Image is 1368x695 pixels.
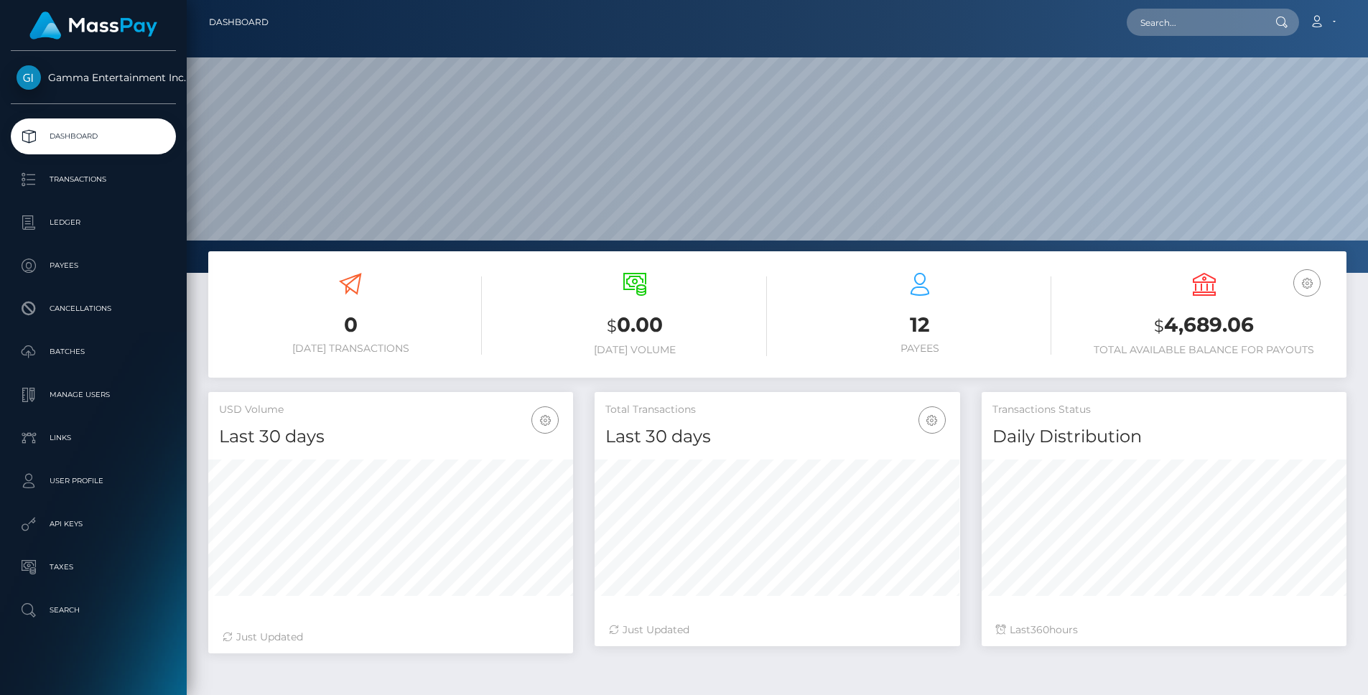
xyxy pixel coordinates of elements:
[1030,623,1049,636] span: 360
[503,311,766,340] h3: 0.00
[11,420,176,456] a: Links
[17,255,170,276] p: Payees
[17,126,170,147] p: Dashboard
[11,71,176,84] span: Gamma Entertainment Inc.
[219,424,562,449] h4: Last 30 days
[11,291,176,327] a: Cancellations
[788,311,1051,339] h3: 12
[1073,311,1336,340] h3: 4,689.06
[788,342,1051,355] h6: Payees
[609,622,945,638] div: Just Updated
[223,630,559,645] div: Just Updated
[11,205,176,241] a: Ledger
[219,311,482,339] h3: 0
[17,427,170,449] p: Links
[1073,344,1336,356] h6: Total Available Balance for Payouts
[17,298,170,319] p: Cancellations
[992,403,1336,417] h5: Transactions Status
[11,334,176,370] a: Batches
[17,169,170,190] p: Transactions
[17,470,170,492] p: User Profile
[605,424,949,449] h4: Last 30 days
[11,592,176,628] a: Search
[11,162,176,197] a: Transactions
[17,384,170,406] p: Manage Users
[11,118,176,154] a: Dashboard
[17,65,41,90] img: Gamma Entertainment Inc.
[11,248,176,284] a: Payees
[605,403,949,417] h5: Total Transactions
[219,342,482,355] h6: [DATE] Transactions
[992,424,1336,449] h4: Daily Distribution
[219,403,562,417] h5: USD Volume
[17,341,170,363] p: Batches
[29,11,157,39] img: MassPay Logo
[11,506,176,542] a: API Keys
[503,344,766,356] h6: [DATE] Volume
[1127,9,1262,36] input: Search...
[11,377,176,413] a: Manage Users
[11,549,176,585] a: Taxes
[1154,316,1164,336] small: $
[17,513,170,535] p: API Keys
[17,600,170,621] p: Search
[17,556,170,578] p: Taxes
[607,316,617,336] small: $
[209,7,269,37] a: Dashboard
[11,463,176,499] a: User Profile
[17,212,170,233] p: Ledger
[996,622,1332,638] div: Last hours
